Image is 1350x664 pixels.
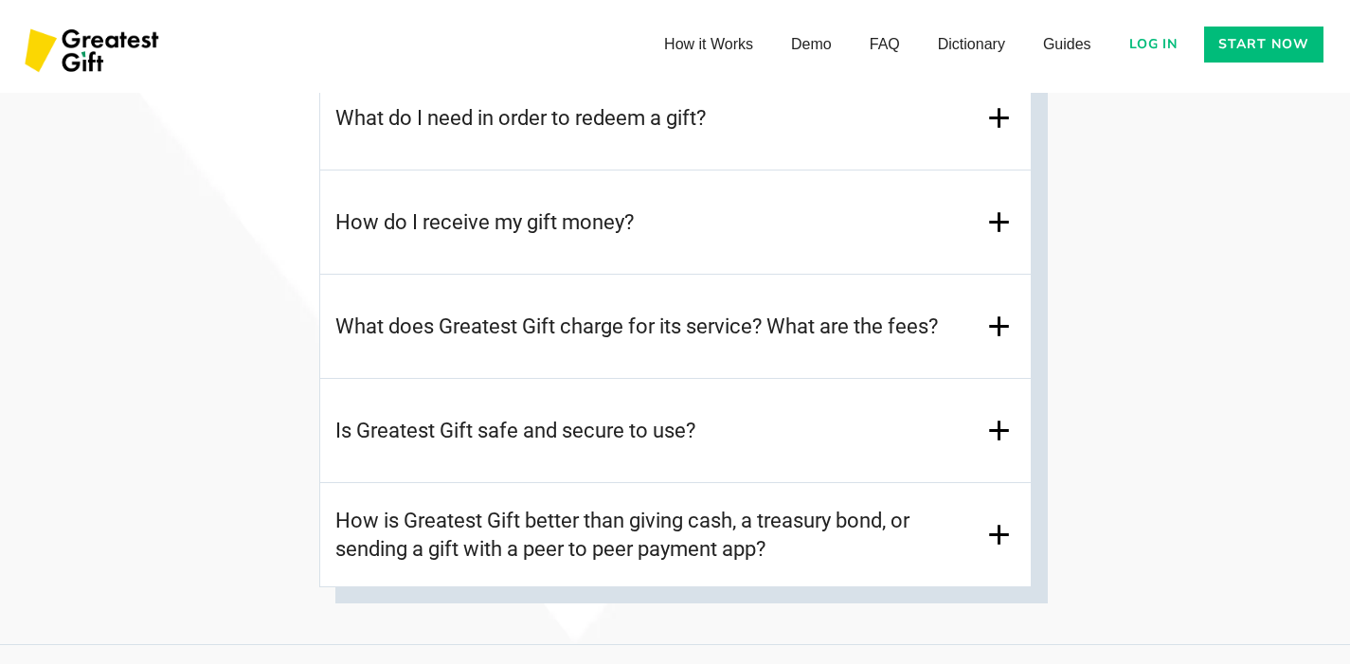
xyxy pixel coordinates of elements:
div: Is Greatest Gift safe and secure to use? [320,379,1031,483]
h3: What do I need in order to redeem a gift? [335,104,706,133]
h3: What does Greatest Gift charge for its service? What are the fees? [335,313,938,341]
a: How it Works [645,26,772,63]
a: Start now [1204,27,1323,63]
a: FAQ [851,26,919,63]
a: home [19,19,169,85]
img: plus icon [982,310,1016,343]
h3: How is Greatest Gift better than giving cash, a treasury bond, or sending a gift with a peer to p... [335,507,982,564]
a: Dictionary [919,26,1024,63]
h3: How do I receive my gift money? [335,208,634,237]
div: How is Greatest Gift better than giving cash, a treasury bond, or sending a gift with a peer to p... [320,483,1031,587]
a: Guides [1024,26,1110,63]
img: plus icon [982,414,1016,447]
img: plus icon [982,101,1016,135]
a: Log in [1118,27,1190,63]
img: Greatest Gift Logo [19,19,169,85]
h3: Is Greatest Gift safe and secure to use? [335,417,695,445]
img: plus icon [982,518,1016,551]
div: What do I need in order to redeem a gift? [320,66,1031,170]
a: Demo [772,26,851,63]
div: What does Greatest Gift charge for its service? What are the fees? [320,275,1031,379]
img: plus icon [982,206,1016,239]
div: How do I receive my gift money? [320,170,1031,275]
